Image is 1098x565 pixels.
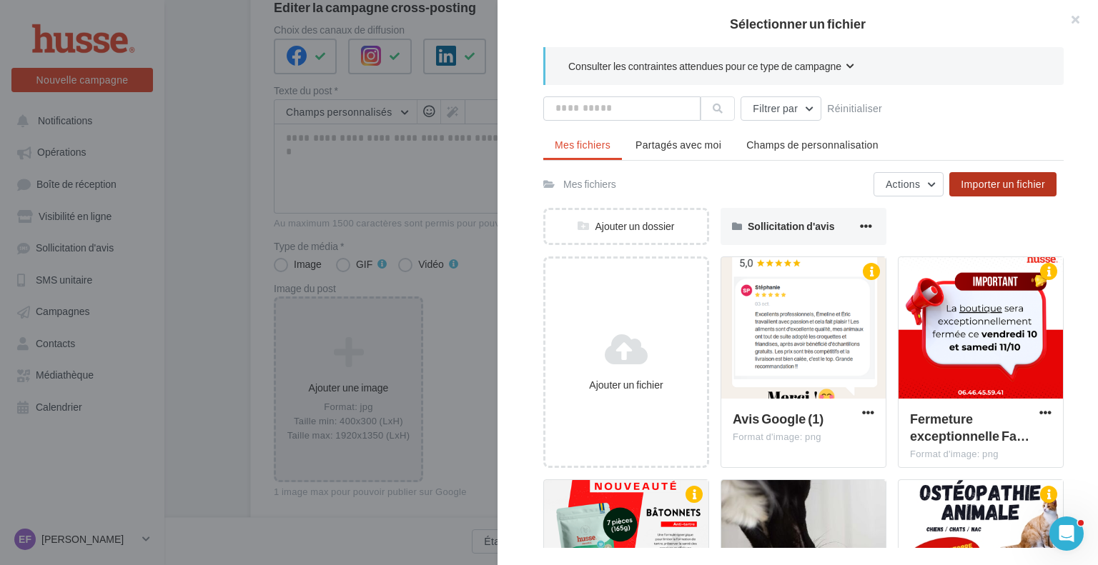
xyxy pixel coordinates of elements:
[874,172,944,196] button: Actions
[741,96,821,121] button: Filtrer par
[1049,516,1084,551] iframe: Intercom live chat
[563,177,616,191] div: Mes fichiers
[635,139,721,151] span: Partagés avec moi
[568,59,841,74] span: Consulter les contraintes attendues pour ce type de campagne
[568,59,854,76] button: Consulter les contraintes attendues pour ce type de campagne
[520,17,1075,30] h2: Sélectionner un fichier
[886,178,920,190] span: Actions
[821,100,888,117] button: Réinitialiser
[551,378,701,392] div: Ajouter un fichier
[733,431,874,444] div: Format d'image: png
[555,139,610,151] span: Mes fichiers
[545,219,707,234] div: Ajouter un dossier
[949,172,1057,196] button: Importer un fichier
[961,178,1045,190] span: Importer un fichier
[748,220,834,232] span: Sollicitation d'avis
[910,411,1029,444] span: Fermeture exceptionnelle Facebook
[733,411,823,426] span: Avis Google (1)
[910,448,1052,461] div: Format d'image: png
[746,139,879,151] span: Champs de personnalisation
